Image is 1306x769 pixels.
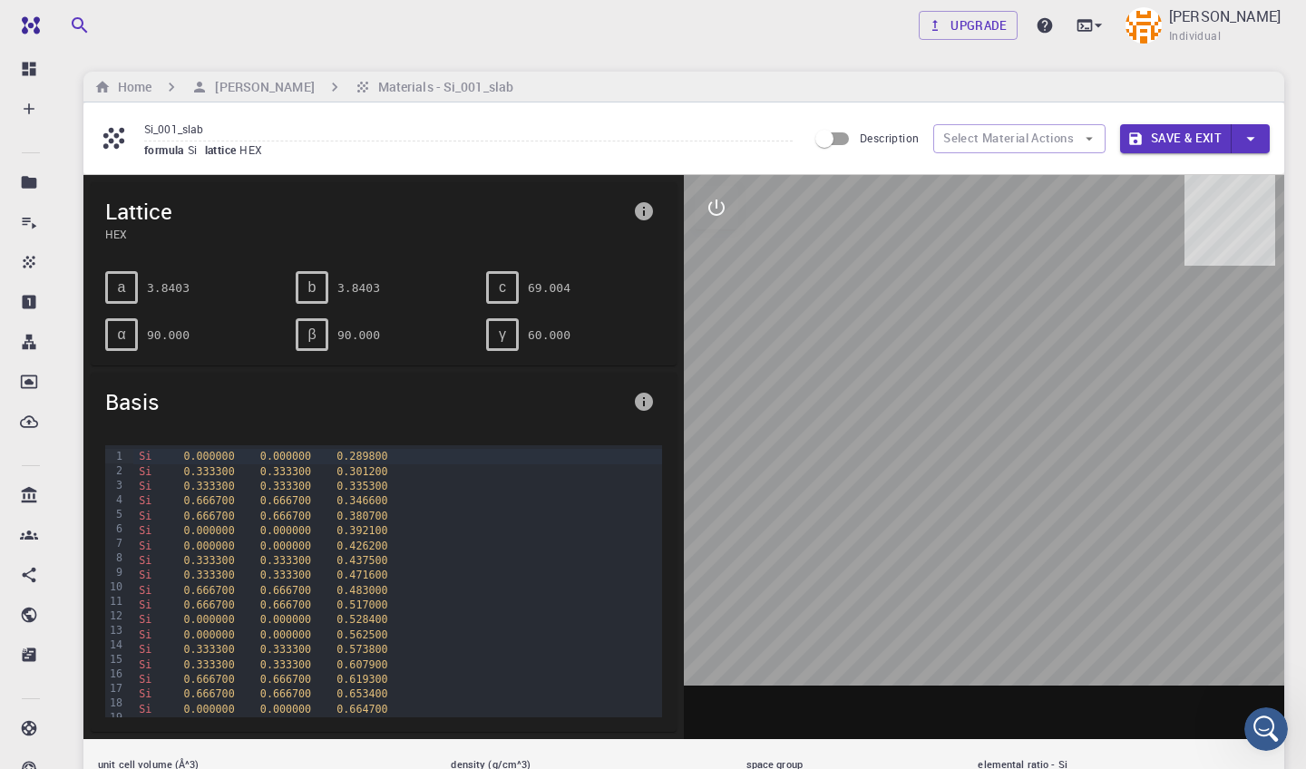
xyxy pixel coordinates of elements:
span: 0.333300 [183,569,234,581]
span: 0.666700 [260,494,311,507]
span: lattice [205,142,240,157]
p: How can we help? [36,160,326,190]
a: Upgrade [919,11,1018,40]
div: 2 [105,463,125,478]
span: 0.346600 [336,494,387,507]
div: 13 [105,623,125,638]
span: 0.666700 [183,599,234,611]
span: Si [139,569,151,581]
span: 0.000000 [260,717,311,730]
span: Si [139,658,151,671]
span: 0.333300 [183,465,234,478]
img: Profile image for Timur [37,256,73,292]
span: Si [139,465,151,478]
div: 8 [105,550,125,565]
a: HelpHero [166,378,225,393]
div: ⚡ by [37,376,326,395]
span: 0.666700 [183,687,234,700]
pre: 90.000 [147,319,190,351]
span: 0.653400 [336,687,387,700]
span: Si [139,524,151,537]
span: a [118,279,126,296]
span: 0.000000 [183,540,234,552]
div: 12 [105,608,125,623]
span: Si [139,450,151,462]
span: Si [139,703,151,715]
span: 0.698800 [336,717,387,730]
span: 0.666700 [260,510,311,522]
span: 0.483000 [336,584,387,597]
span: 0.000000 [260,540,311,552]
span: Si [139,540,151,552]
button: Save & Exit [1120,124,1232,153]
button: info [626,384,662,420]
span: 0.666700 [260,584,311,597]
span: 0.666700 [260,673,311,686]
span: 0.301200 [336,465,387,478]
span: HEX [239,142,269,157]
span: HEX [105,226,626,242]
div: 1 [105,449,125,463]
img: Profile image for Timur [247,29,283,65]
span: α [117,326,125,343]
span: 0.000000 [183,717,234,730]
div: 10 [105,579,125,594]
span: Si [139,613,151,626]
span: formula [144,142,188,157]
span: 0.517000 [336,599,387,611]
img: Olcay Gürbüz [1126,7,1162,44]
div: 5 [105,507,125,521]
div: 3 [105,478,125,492]
pre: 60.000 [528,319,570,351]
h6: Materials - Si_001_slab [371,77,513,97]
div: Recent messageProfile image for TimurTeşekkürler Timur.Timur•10h ago [18,213,345,308]
div: Profile image for TimurTeşekkürler Timur.Timur•10h ago [19,240,344,307]
span: 0.666700 [260,687,311,700]
span: 0.335300 [336,480,387,492]
span: 0.333300 [183,658,234,671]
span: 0.000000 [260,450,311,462]
p: Hi [PERSON_NAME] [36,129,326,160]
span: 0.000000 [183,450,234,462]
span: 0.392100 [336,524,387,537]
span: 0.666700 [183,584,234,597]
span: b [308,279,317,296]
div: 11 [105,594,125,608]
span: β [307,326,316,343]
span: Individual [1169,27,1221,45]
div: 15 [105,652,125,667]
span: Messages [241,611,304,624]
div: 4 [105,492,125,507]
span: 0.664700 [336,703,387,715]
span: 0.666700 [260,599,311,611]
span: 0.619300 [336,673,387,686]
span: 0.000000 [183,628,234,641]
span: 0.333300 [260,658,311,671]
p: [PERSON_NAME] [1169,5,1281,27]
div: Timur [81,274,117,293]
pre: 90.000 [337,319,380,351]
span: Si [188,142,205,157]
div: 6 [105,521,125,536]
span: 0.000000 [260,628,311,641]
span: Destek [40,13,96,29]
span: 0.333300 [260,643,311,656]
span: 0.333300 [183,554,234,567]
span: 0.437500 [336,554,387,567]
div: • 10h ago [121,274,180,293]
span: 0.333300 [260,480,311,492]
span: 0.380700 [336,510,387,522]
span: 0.000000 [260,613,311,626]
span: 0.528400 [336,613,387,626]
h6: Home [111,77,151,97]
span: 0.426200 [336,540,387,552]
span: 0.333300 [260,465,311,478]
span: 0.289800 [336,450,387,462]
div: 7 [105,536,125,550]
button: Start a tour [37,333,326,369]
span: Si [139,717,151,730]
span: 0.607900 [336,658,387,671]
span: Si [139,480,151,492]
span: 0.333300 [260,569,311,581]
img: logo [15,16,40,34]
